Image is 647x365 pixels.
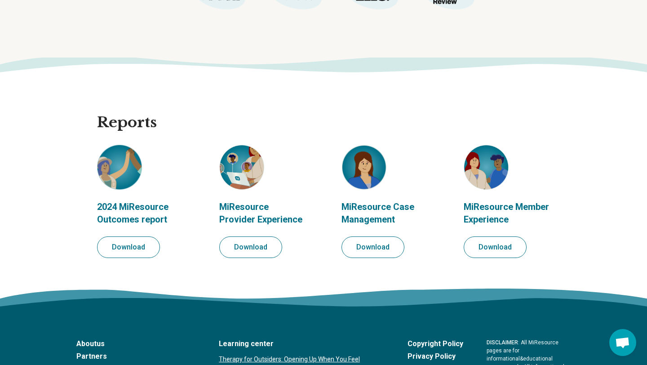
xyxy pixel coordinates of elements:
a: Aboutus [76,338,195,349]
a: Learning center [219,338,384,349]
button: Download [464,236,527,258]
img: MiResource Case Management [341,145,386,190]
img: MiResource Outcomes Report [97,145,142,190]
img: MiResource Provider Experience [219,145,264,190]
a: Privacy Policy [408,351,463,362]
a: Copyright Policy [408,338,463,349]
button: Download [97,236,160,258]
img: MiResource Member Experience [464,145,509,190]
button: Download [341,236,404,258]
p: MiResource Provider Experience [219,200,306,226]
a: Partners [76,351,195,362]
div: Open chat [609,329,636,356]
p: MiResource Member Experience [464,200,550,226]
p: MiResource Case Management [341,200,428,226]
h2: Reports [90,113,557,132]
span: DISCLAIMER [487,339,518,346]
p: 2024 MiResource Outcomes report [97,200,183,226]
button: Download [219,236,282,258]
